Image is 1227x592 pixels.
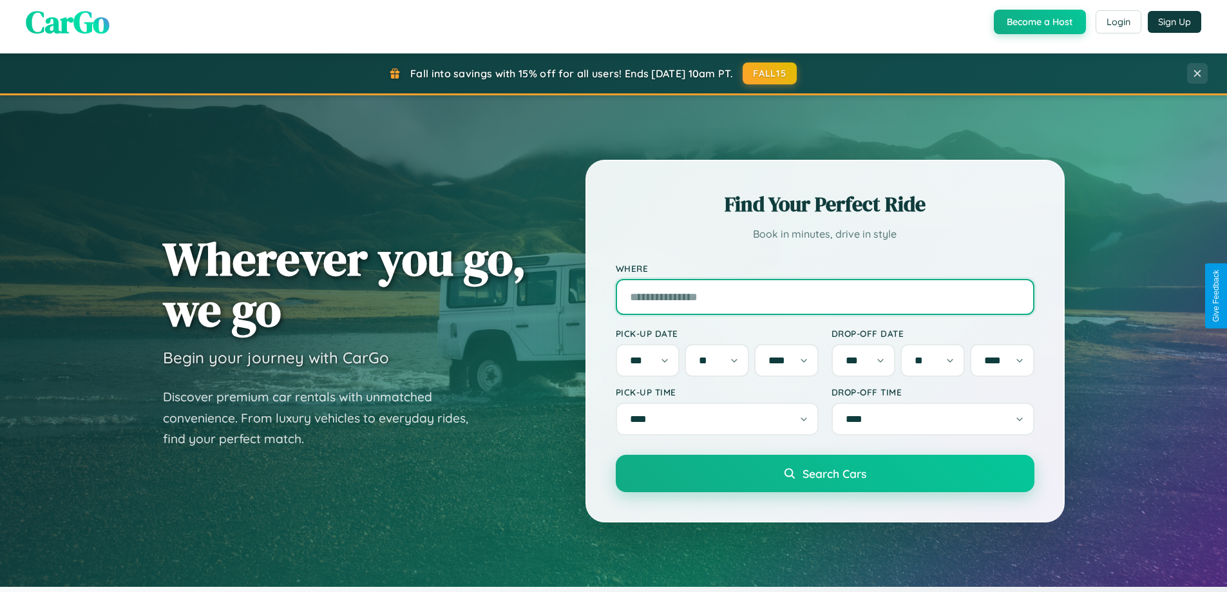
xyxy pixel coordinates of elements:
h1: Wherever you go, we go [163,233,526,335]
p: Book in minutes, drive in style [616,225,1034,243]
p: Discover premium car rentals with unmatched convenience. From luxury vehicles to everyday rides, ... [163,387,485,450]
span: Search Cars [803,466,866,481]
button: Become a Host [994,10,1086,34]
label: Pick-up Time [616,387,819,397]
label: Pick-up Date [616,328,819,339]
span: CarGo [26,1,109,43]
span: Fall into savings with 15% off for all users! Ends [DATE] 10am PT. [410,67,733,80]
button: Login [1096,10,1141,33]
div: Give Feedback [1212,270,1221,322]
button: FALL15 [743,62,797,84]
label: Drop-off Time [832,387,1034,397]
h3: Begin your journey with CarGo [163,348,389,367]
button: Search Cars [616,455,1034,492]
h2: Find Your Perfect Ride [616,190,1034,218]
label: Drop-off Date [832,328,1034,339]
label: Where [616,263,1034,274]
button: Sign Up [1148,11,1201,33]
